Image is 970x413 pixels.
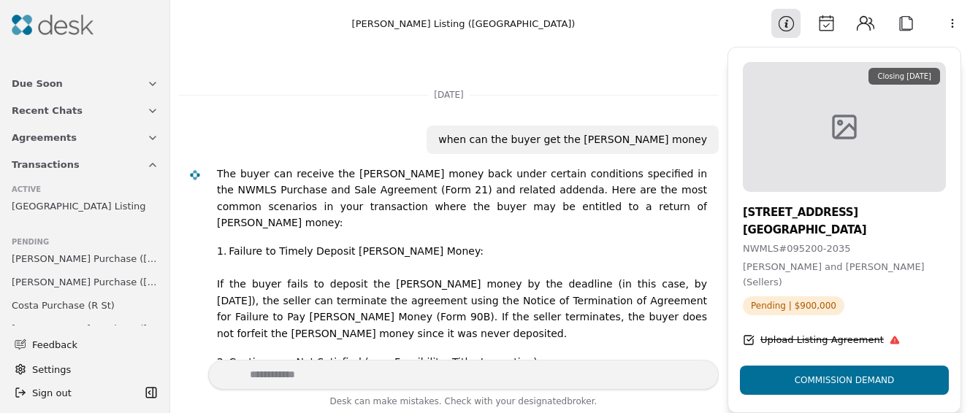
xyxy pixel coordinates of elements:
[217,166,707,231] p: The buyer can receive the [PERSON_NAME] money back under certain conditions specified in the NWML...
[12,298,115,313] span: Costa Purchase (R St)
[12,321,159,336] span: [PERSON_NAME] Purchase ([GEOGRAPHIC_DATA])
[743,242,946,257] div: NWMLS # 095200-2035
[352,16,576,31] div: [PERSON_NAME] Listing ([GEOGRAPHIC_DATA])
[9,381,141,404] button: Sign out
[518,396,567,406] span: designated
[3,97,167,124] button: Recent Chats
[743,204,946,221] div: [STREET_ADDRESS]
[189,169,202,181] img: Desk
[740,366,949,395] button: Commission Demand
[32,362,71,377] span: Settings
[783,355,906,405] div: Commission Demand
[208,394,719,413] div: Desk can make mistakes. Check with your broker.
[9,358,161,381] button: Settings
[12,198,146,214] span: [GEOGRAPHIC_DATA] Listing
[12,15,93,35] img: Desk
[428,88,470,102] span: [DATE]
[12,251,159,266] span: [PERSON_NAME] Purchase ([GEOGRAPHIC_DATA])
[438,131,707,148] div: when can the buyer get the [PERSON_NAME] money
[3,124,167,151] button: Agreements
[3,70,167,97] button: Due Soon
[208,360,719,390] textarea: Write your prompt here
[12,157,80,172] span: Transactions
[12,184,159,196] div: Active
[743,221,946,239] div: [GEOGRAPHIC_DATA]
[743,296,844,315] span: Pending | $900,000
[12,274,159,290] span: [PERSON_NAME] Purchase ([PERSON_NAME][GEOGRAPHIC_DATA])
[760,333,900,348] div: Upload Listing Agreement
[6,331,159,358] button: Feedback
[12,103,83,118] span: Recent Chats
[3,151,167,178] button: Transactions
[12,236,159,248] div: Pending
[32,385,72,401] span: Sign out
[743,261,925,287] span: [PERSON_NAME] and [PERSON_NAME] (Sellers)
[12,76,63,91] span: Due Soon
[217,243,707,342] p: 1. Failure to Timely Deposit [PERSON_NAME] Money: If the buyer fails to deposit the [PERSON_NAME]...
[12,130,77,145] span: Agreements
[868,68,940,85] div: Closing [DATE]
[32,337,150,352] span: Feedback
